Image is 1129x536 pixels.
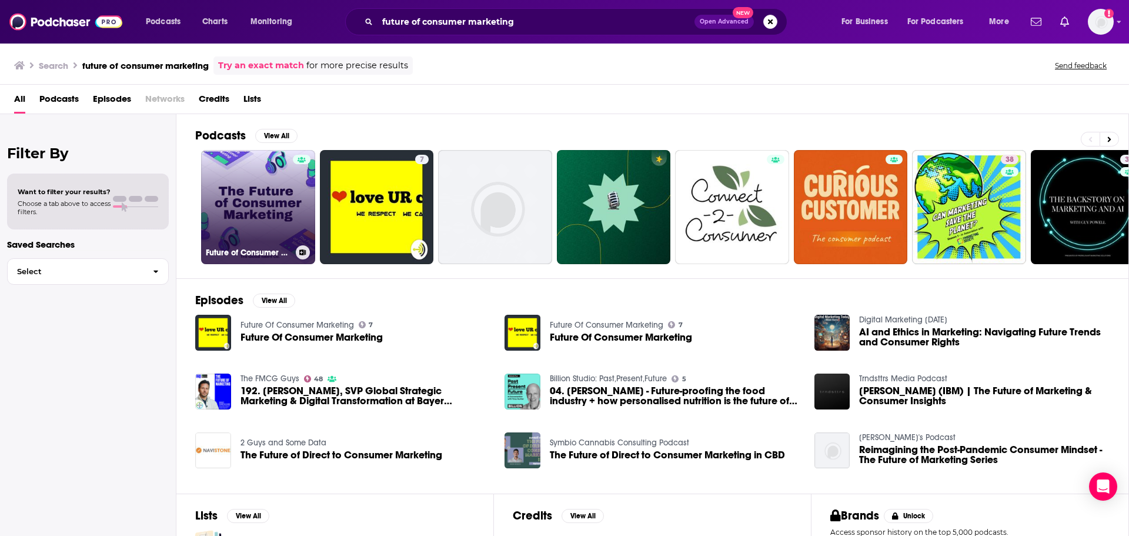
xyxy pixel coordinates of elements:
a: PodcastsView All [195,128,298,143]
button: Select [7,258,169,285]
a: 7 [320,150,434,264]
div: Open Intercom Messenger [1089,472,1117,501]
span: Open Advanced [700,19,749,25]
button: open menu [833,12,903,31]
span: Monitoring [250,14,292,30]
a: Cheryl Caudill (IBM) | The Future of Marketing & Consumer Insights [859,386,1110,406]
button: Open AdvancedNew [694,15,754,29]
span: Future Of Consumer Marketing [550,332,692,342]
span: Select [8,268,143,275]
h2: Episodes [195,293,243,308]
button: open menu [981,12,1024,31]
h3: Future of Consumer Marketing [206,248,291,258]
span: Podcasts [39,89,79,114]
button: Send feedback [1051,61,1110,71]
img: User Profile [1088,9,1114,35]
a: CreditsView All [513,508,604,523]
span: 5 [682,377,686,382]
a: Episodes [93,89,131,114]
h2: Brands [830,508,879,523]
a: Lists [243,89,261,114]
span: Reimagining the Post-Pandemic Consumer Mindset - The Future of Marketing Series [859,445,1110,465]
span: All [14,89,25,114]
img: Future Of Consumer Marketing [505,315,540,351]
a: 48 [304,375,323,382]
img: The Future of Direct to Consumer Marketing [195,432,231,468]
a: 7 [668,321,683,328]
button: open menu [242,12,308,31]
button: View All [253,294,295,308]
div: Search podcasts, credits, & more... [356,8,799,35]
svg: Add a profile image [1104,9,1114,18]
span: [PERSON_NAME] (IBM) | The Future of Marketing & Consumer Insights [859,386,1110,406]
button: Unlock [884,509,934,523]
h3: Search [39,60,68,71]
a: Future Of Consumer Marketing [241,332,383,342]
img: Reimagining the Post-Pandemic Consumer Mindset - The Future of Marketing Series [814,432,850,468]
a: Digital Marketing Today [859,315,947,325]
img: 192. Eric Gregoire, SVP Global Strategic Marketing & Digital Transformation at Bayer Consumer Hea... [195,374,231,410]
span: Logged in as PTEPR25 [1088,9,1114,35]
a: The Future of Direct to Consumer Marketing in CBD [550,450,785,460]
a: 7 [359,321,373,328]
button: open menu [900,12,981,31]
img: The Future of Direct to Consumer Marketing in CBD [505,432,540,468]
a: Show notifications dropdown [1026,12,1046,32]
img: 04. Tony Hunter - Future-proofing the food industry + how personalised nutrition is the future of... [505,374,540,410]
a: Credits [199,89,229,114]
span: 38 [1006,154,1014,166]
a: EpisodesView All [195,293,295,308]
span: 192. [PERSON_NAME], SVP Global Strategic Marketing & Digital Transformation at Bayer Consumer Hea... [241,386,491,406]
a: 38 [1001,155,1018,164]
button: Show profile menu [1088,9,1114,35]
span: 7 [369,322,373,328]
span: Want to filter your results? [18,188,111,196]
a: 5 [672,375,686,382]
a: Future Of Consumer Marketing [550,320,663,330]
a: Symbio Cannabis Consulting Podcast [550,438,689,448]
a: Try an exact match [218,59,304,72]
input: Search podcasts, credits, & more... [378,12,694,31]
a: Future Of Consumer Marketing [241,320,354,330]
img: Cheryl Caudill (IBM) | The Future of Marketing & Consumer Insights [814,374,850,410]
span: Podcasts [146,14,181,30]
span: 7 [679,322,683,328]
span: The Future of Direct to Consumer Marketing [241,450,442,460]
a: Future of Consumer Marketing [201,150,315,264]
span: Choose a tab above to access filters. [18,199,111,216]
img: AI and Ethics in Marketing: Navigating Future Trends and Consumer Rights [814,315,850,351]
button: View All [227,509,269,523]
a: AI and Ethics in Marketing: Navigating Future Trends and Consumer Rights [859,327,1110,347]
a: Trndsttrs Media Podcast [859,374,947,384]
h2: Credits [513,508,552,523]
a: Charts [195,12,235,31]
span: More [989,14,1009,30]
h2: Filter By [7,145,169,162]
img: Podchaser - Follow, Share and Rate Podcasts [9,11,122,33]
span: New [733,7,754,18]
a: HARSHAVARDHAN CHAUHAAN's Podcast [859,432,956,442]
p: Saved Searches [7,239,169,250]
span: 04. [PERSON_NAME] - Future-proofing the food industry + how personalised nutrition is the future ... [550,386,800,406]
a: 7 [415,155,429,164]
h2: Lists [195,508,218,523]
span: 7 [420,154,424,166]
a: The FMCG Guys [241,374,299,384]
span: For Business [841,14,888,30]
button: View All [562,509,604,523]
